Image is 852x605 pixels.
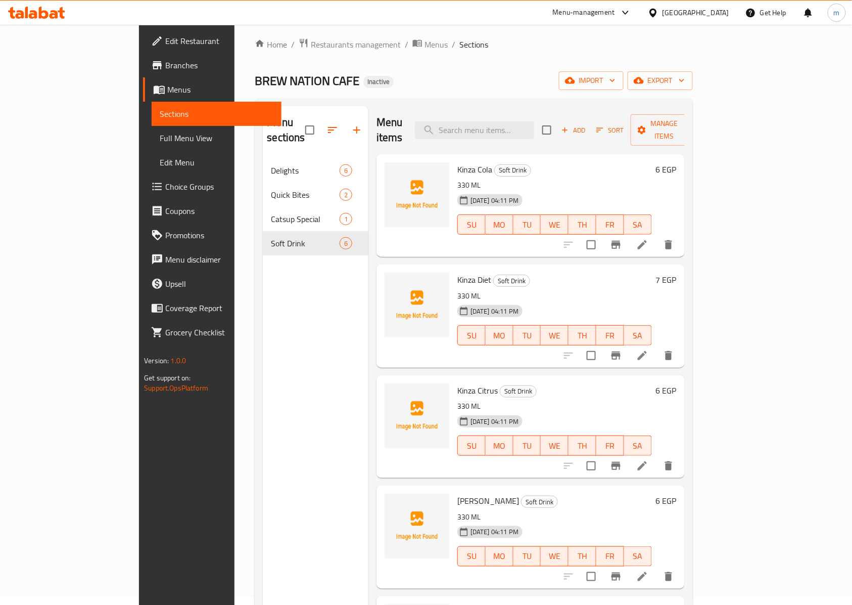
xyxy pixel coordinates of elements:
span: Soft Drink [522,496,557,508]
button: Branch-specific-item [604,233,628,257]
button: SA [624,436,652,456]
button: TU [513,546,541,567]
a: Edit menu item [636,239,648,251]
span: Inactive [363,77,394,86]
img: Kinza Citrus [385,383,449,448]
button: SA [624,546,652,567]
div: Inactive [363,76,394,88]
span: MO [490,328,509,343]
span: SA [628,549,648,564]
span: Full Menu View [160,132,273,144]
span: m [834,7,840,18]
span: WE [545,328,564,343]
span: Manage items [639,117,690,143]
button: delete [656,343,681,368]
span: TU [517,549,537,564]
span: Edit Menu [160,156,273,168]
span: SA [628,439,648,453]
span: Add item [557,122,590,138]
a: Restaurants management [299,38,401,51]
span: TU [517,328,537,343]
button: Sort [594,122,627,138]
span: SA [628,218,648,232]
span: Sections [459,38,488,51]
span: Grocery Checklist [165,326,273,338]
div: Soft Drink [500,385,537,398]
button: export [628,71,693,90]
span: Kinza Cola [457,162,492,177]
span: [PERSON_NAME] [457,493,519,508]
span: TH [573,328,592,343]
p: 330 ML [457,179,652,192]
span: import [567,74,616,87]
a: Menu disclaimer [143,247,281,272]
h2: Menu sections [267,115,305,145]
a: Coverage Report [143,296,281,320]
span: Kinza Citrus [457,383,498,398]
a: Support.OpsPlatform [144,381,208,395]
a: Edit Menu [152,150,281,175]
span: WE [545,439,564,453]
span: Version: [144,354,169,367]
span: Soft Drink [271,237,339,249]
button: SA [624,214,652,235]
button: FR [596,214,624,235]
span: Choice Groups [165,181,273,193]
span: 1.0.0 [171,354,186,367]
nav: Menu sections [263,154,368,260]
button: MO [486,214,513,235]
h6: 7 EGP [656,273,677,287]
div: Delights6 [263,158,368,183]
li: / [291,38,295,51]
span: Add [560,124,587,136]
img: Kinza Diet [385,273,449,337]
span: Promotions [165,229,273,241]
span: FR [600,328,620,343]
span: Sort items [590,122,631,138]
button: FR [596,325,624,345]
span: [DATE] 04:11 PM [466,527,523,537]
button: delete [656,233,681,257]
span: Delights [271,164,339,177]
span: Sort sections [320,118,345,142]
div: Catsup Special1 [263,207,368,231]
p: 330 ML [457,400,652,413]
button: SU [457,546,486,567]
span: Coverage Report [165,302,273,314]
span: FR [600,218,620,232]
h6: 6 EGP [656,383,677,398]
button: FR [596,436,624,456]
span: 2 [340,190,352,200]
button: Branch-specific-item [604,343,628,368]
div: Quick Bites [271,189,339,201]
div: Soft Drink [494,164,531,177]
span: Restaurants management [311,38,401,51]
a: Edit menu item [636,350,648,362]
button: WE [541,214,569,235]
a: Upsell [143,272,281,296]
img: Kinza Lemon [385,494,449,558]
a: Promotions [143,223,281,247]
span: 6 [340,166,352,176]
span: Sort [596,124,624,136]
span: [DATE] 04:11 PM [466,417,523,426]
div: [GEOGRAPHIC_DATA] [662,7,729,18]
button: MO [486,546,513,567]
span: TU [517,439,537,453]
button: TH [569,325,596,345]
button: WE [541,325,569,345]
span: SU [462,218,482,232]
span: Select section [536,119,557,141]
button: TU [513,325,541,345]
span: Select to update [581,234,602,255]
button: WE [541,436,569,456]
span: export [636,74,685,87]
div: Menu-management [553,7,615,19]
img: Kinza Cola [385,162,449,227]
button: WE [541,546,569,567]
h2: Menu items [376,115,403,145]
span: Menus [167,83,273,96]
span: SU [462,439,482,453]
span: SA [628,328,648,343]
